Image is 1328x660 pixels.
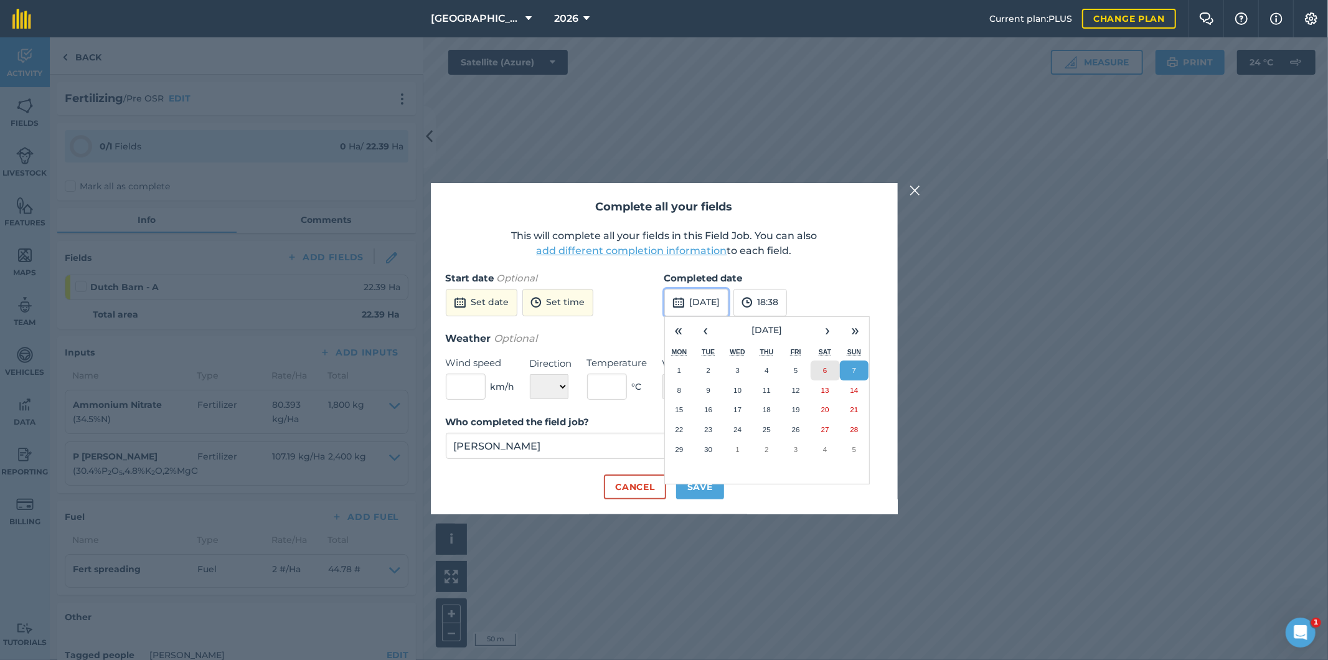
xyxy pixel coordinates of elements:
[1270,11,1283,26] img: svg+xml;base64,PHN2ZyB4bWxucz0iaHR0cDovL3d3dy53My5vcmcvMjAwMC9zdmciIHdpZHRoPSIxNyIgaGVpZ2h0PSIxNy...
[811,380,840,400] button: 13 September 2025
[752,440,781,460] button: 2 October 2025
[823,366,827,374] abbr: 6 September 2025
[446,198,883,216] h2: Complete all your fields
[752,400,781,420] button: 18 September 2025
[662,356,724,371] label: Weather
[723,361,752,380] button: 3 September 2025
[707,366,710,374] abbr: 2 September 2025
[676,474,724,499] button: Save
[704,405,712,413] abbr: 16 September 2025
[1304,12,1319,25] img: A cog icon
[677,366,681,374] abbr: 1 September 2025
[704,425,712,433] abbr: 23 September 2025
[733,405,742,413] abbr: 17 September 2025
[694,420,723,440] button: 23 September 2025
[522,289,593,316] button: Set time
[781,400,811,420] button: 19 September 2025
[446,229,883,258] p: This will complete all your fields in this Field Job. You can also to each field.
[794,445,798,453] abbr: 3 October 2025
[752,420,781,440] button: 25 September 2025
[665,317,692,344] button: «
[1199,12,1214,25] img: Two speech bubbles overlapping with the left bubble in the forefront
[850,405,859,413] abbr: 21 September 2025
[587,356,648,370] label: Temperature
[664,272,743,284] strong: Completed date
[665,420,694,440] button: 22 September 2025
[723,400,752,420] button: 17 September 2025
[446,272,494,284] strong: Start date
[707,386,710,394] abbr: 9 September 2025
[530,356,572,371] label: Direction
[811,440,840,460] button: 4 October 2025
[723,380,752,400] button: 10 September 2025
[781,361,811,380] button: 5 September 2025
[811,420,840,440] button: 27 September 2025
[694,400,723,420] button: 16 September 2025
[821,386,829,394] abbr: 13 September 2025
[840,361,869,380] button: 7 September 2025
[446,356,515,370] label: Wind speed
[840,420,869,440] button: 28 September 2025
[632,380,642,394] span: ° C
[792,386,800,394] abbr: 12 September 2025
[760,348,774,356] abbr: Thursday
[692,317,720,344] button: ‹
[792,405,800,413] abbr: 19 September 2025
[852,445,856,453] abbr: 5 October 2025
[554,11,578,26] span: 2026
[446,416,590,428] strong: Who completed the field job?
[735,366,739,374] abbr: 3 September 2025
[694,440,723,460] button: 30 September 2025
[12,9,31,29] img: fieldmargin Logo
[792,425,800,433] abbr: 26 September 2025
[781,440,811,460] button: 3 October 2025
[733,289,787,316] button: 18:38
[811,400,840,420] button: 20 September 2025
[446,331,883,347] h3: Weather
[730,348,745,356] abbr: Wednesday
[675,405,683,413] abbr: 15 September 2025
[791,348,801,356] abbr: Friday
[672,295,685,310] img: svg+xml;base64,PD94bWwgdmVyc2lvbj0iMS4wIiBlbmNvZGluZz0idXRmLTgiPz4KPCEtLSBHZW5lcmF0b3I6IEFkb2JlIE...
[847,348,861,356] abbr: Sunday
[840,440,869,460] button: 5 October 2025
[910,183,921,198] img: svg+xml;base64,PHN2ZyB4bWxucz0iaHR0cDovL3d3dy53My5vcmcvMjAwMC9zdmciIHdpZHRoPSIyMiIgaGVpZ2h0PSIzMC...
[840,380,869,400] button: 14 September 2025
[665,361,694,380] button: 1 September 2025
[819,348,831,356] abbr: Saturday
[664,289,728,316] button: [DATE]
[1286,618,1316,648] iframe: Intercom live chat
[794,366,798,374] abbr: 5 September 2025
[723,420,752,440] button: 24 September 2025
[821,405,829,413] abbr: 20 September 2025
[811,361,840,380] button: 6 September 2025
[677,386,681,394] abbr: 8 September 2025
[852,366,856,374] abbr: 7 September 2025
[720,317,814,344] button: [DATE]
[530,295,542,310] img: svg+xml;base64,PD94bWwgdmVyc2lvbj0iMS4wIiBlbmNvZGluZz0idXRmLTgiPz4KPCEtLSBHZW5lcmF0b3I6IEFkb2JlIE...
[665,440,694,460] button: 29 September 2025
[537,243,727,258] button: add different completion information
[723,440,752,460] button: 1 October 2025
[742,295,753,310] img: svg+xml;base64,PD94bWwgdmVyc2lvbj0iMS4wIiBlbmNvZGluZz0idXRmLTgiPz4KPCEtLSBHZW5lcmF0b3I6IEFkb2JlIE...
[765,445,768,453] abbr: 2 October 2025
[814,317,842,344] button: ›
[763,425,771,433] abbr: 25 September 2025
[781,380,811,400] button: 12 September 2025
[765,366,768,374] abbr: 4 September 2025
[694,380,723,400] button: 9 September 2025
[665,400,694,420] button: 15 September 2025
[763,405,771,413] abbr: 18 September 2025
[823,445,827,453] abbr: 4 October 2025
[1311,618,1321,628] span: 1
[1234,12,1249,25] img: A question mark icon
[735,445,739,453] abbr: 1 October 2025
[431,11,521,26] span: [GEOGRAPHIC_DATA]
[752,361,781,380] button: 4 September 2025
[675,425,683,433] abbr: 22 September 2025
[1082,9,1176,29] a: Change plan
[704,445,712,453] abbr: 30 September 2025
[446,289,517,316] button: Set date
[781,420,811,440] button: 26 September 2025
[497,272,538,284] em: Optional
